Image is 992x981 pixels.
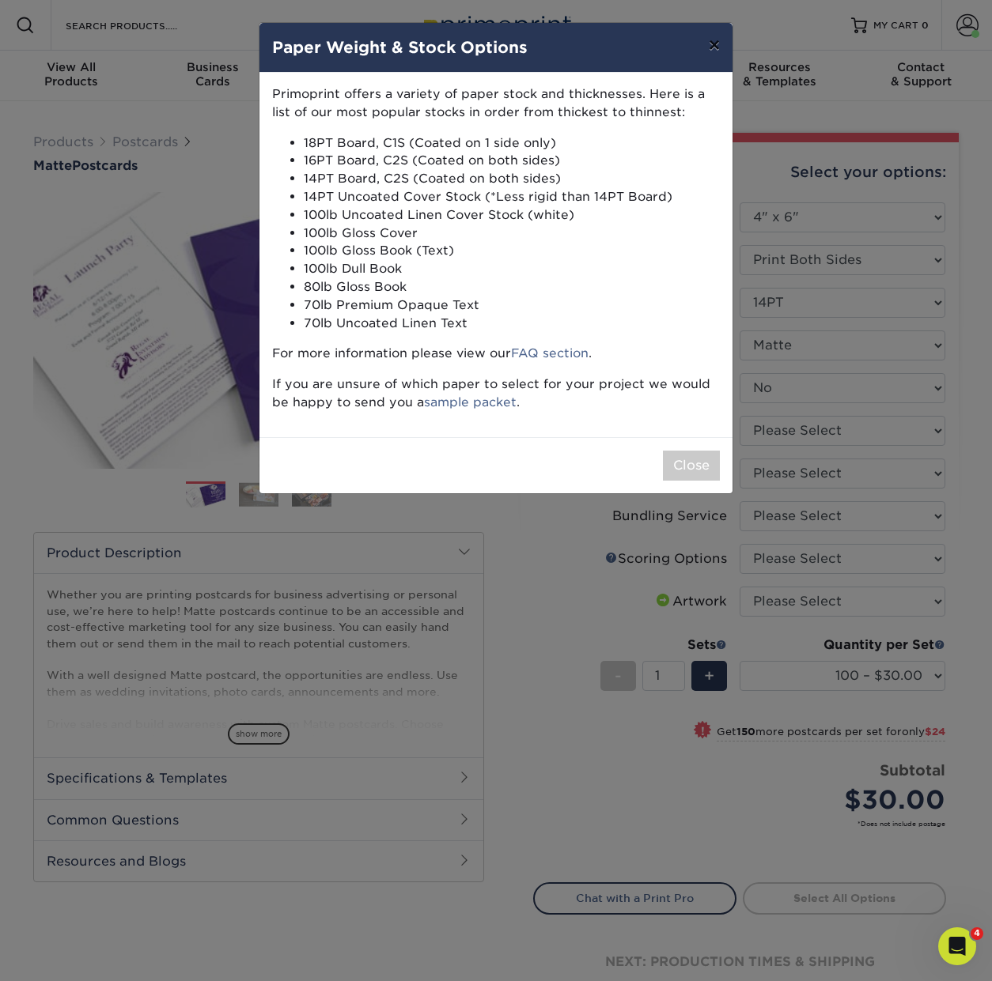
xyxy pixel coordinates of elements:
h4: Paper Weight & Stock Options [272,36,720,59]
li: 16PT Board, C2S (Coated on both sides) [304,152,720,170]
p: Primoprint offers a variety of paper stock and thicknesses. Here is a list of our most popular st... [272,85,720,122]
li: 70lb Uncoated Linen Text [304,315,720,333]
li: 80lb Gloss Book [304,278,720,296]
p: If you are unsure of which paper to select for your project we would be happy to send you a . [272,375,720,412]
li: 18PT Board, C1S (Coated on 1 side only) [304,134,720,153]
li: 100lb Gloss Book (Text) [304,242,720,260]
li: 70lb Premium Opaque Text [304,296,720,315]
p: For more information please view our . [272,345,720,363]
li: 100lb Gloss Cover [304,224,720,243]
button: × [696,23,733,67]
li: 14PT Uncoated Cover Stock (*Less rigid than 14PT Board) [304,188,720,206]
a: FAQ section [511,345,589,360]
li: 100lb Dull Book [304,260,720,278]
li: 14PT Board, C2S (Coated on both sides) [304,170,720,188]
button: Close [663,451,720,481]
li: 100lb Uncoated Linen Cover Stock (white) [304,206,720,224]
a: sample packet [424,394,517,409]
span: 4 [971,927,983,940]
iframe: Intercom live chat [938,927,976,965]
